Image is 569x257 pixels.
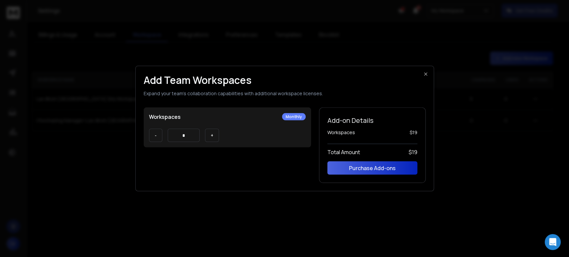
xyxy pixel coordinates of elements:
button: + [205,129,219,142]
span: $ 19 [410,129,417,136]
p: Expand your team's collaboration capabilities with additional workspace licenses. [144,90,426,97]
h2: Add-on Details [327,116,417,125]
button: - [149,129,162,142]
span: $ 19 [409,148,417,156]
div: Monthly [282,113,306,121]
span: Total Amount [327,148,360,156]
button: Purchase Add-ons [327,161,417,175]
h1: Add Team Workspaces [144,74,426,86]
span: Workspaces [327,129,355,136]
div: Open Intercom Messenger [545,234,561,250]
p: Workspaces [149,113,181,121]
